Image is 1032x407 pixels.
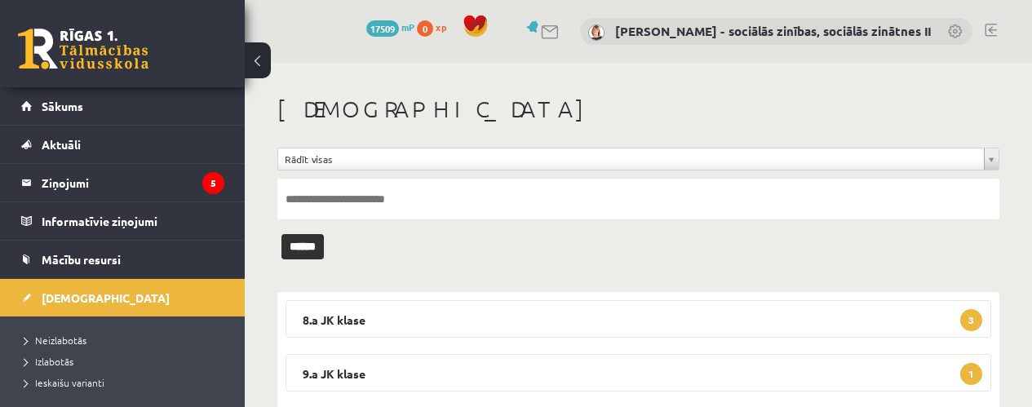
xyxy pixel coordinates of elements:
a: Mācību resursi [21,241,224,278]
a: Rīgas 1. Tālmācības vidusskola [18,29,148,69]
i: 5 [202,172,224,194]
span: Izlabotās [24,355,73,368]
span: 3 [960,309,982,331]
span: Neizlabotās [24,334,86,347]
a: Rādīt visas [278,148,999,170]
a: Izlabotās [24,354,228,369]
a: Ieskaišu varianti [24,375,228,390]
legend: 9.a JK klase [286,354,991,392]
span: Aktuāli [42,137,81,152]
span: 0 [417,20,433,37]
a: Sākums [21,87,224,125]
a: [PERSON_NAME] - sociālās zinības, sociālās zinātnes II [615,23,931,39]
span: 1 [960,363,982,385]
img: Anita Jozus - sociālās zinības, sociālās zinātnes II [588,24,605,41]
a: Neizlabotās [24,333,228,347]
span: Sākums [42,99,83,113]
a: 0 xp [417,20,454,33]
a: Ziņojumi5 [21,164,224,201]
h1: [DEMOGRAPHIC_DATA] [277,95,999,123]
span: Rādīt visas [285,148,977,170]
span: xp [436,20,446,33]
legend: Ziņojumi [42,164,224,201]
span: [DEMOGRAPHIC_DATA] [42,290,170,305]
legend: Informatīvie ziņojumi [42,202,224,240]
span: 17509 [366,20,399,37]
a: [DEMOGRAPHIC_DATA] [21,279,224,316]
span: mP [401,20,414,33]
a: 17509 mP [366,20,414,33]
span: Ieskaišu varianti [24,376,104,389]
a: Aktuāli [21,126,224,163]
legend: 8.a JK klase [286,300,991,338]
a: Informatīvie ziņojumi [21,202,224,240]
span: Mācību resursi [42,252,121,267]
